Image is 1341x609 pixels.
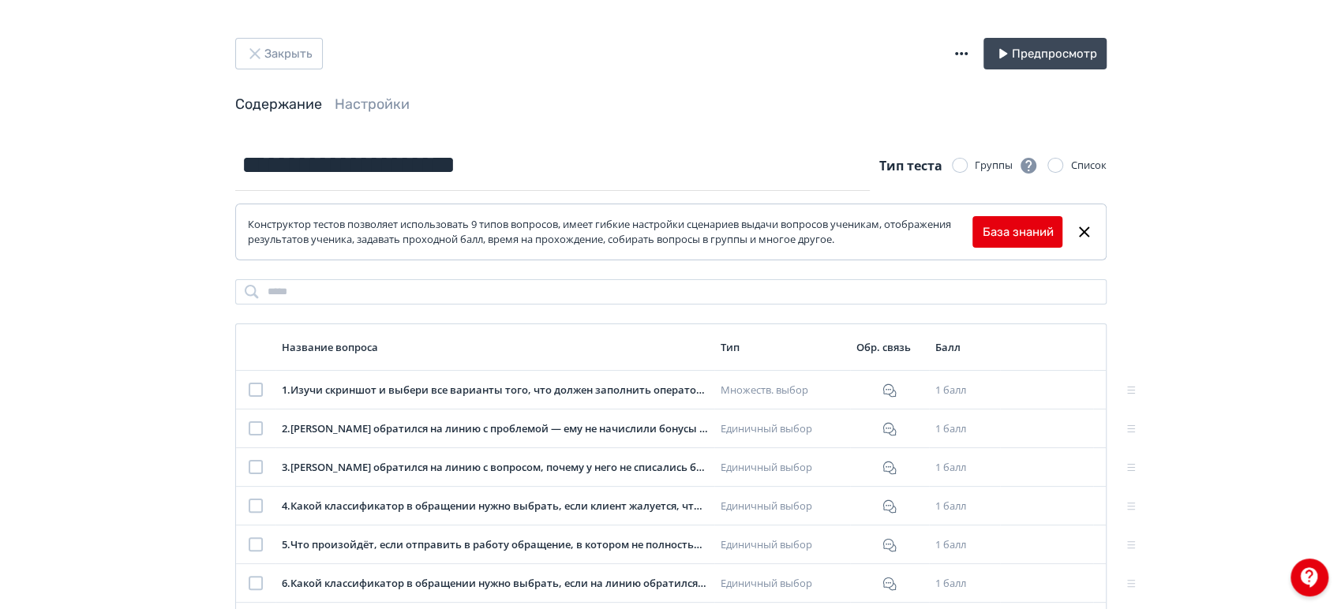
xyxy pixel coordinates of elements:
div: Единичный выбор [721,460,844,476]
div: 1 балл [935,383,994,398]
a: Содержание [235,95,322,113]
div: 2 . [PERSON_NAME] обратился на линию с проблемой — ему не начислили бонусы по персональному предл... [282,421,708,437]
button: Предпросмотр [983,38,1107,69]
div: 1 балл [935,499,994,514]
div: Тип [721,340,844,354]
div: 1 балл [935,576,994,592]
div: Обр. связь [856,340,923,354]
button: Закрыть [235,38,323,69]
a: База знаний [982,223,1053,241]
div: Множеств. выбор [721,383,844,398]
div: 4 . Какой классификатор в обращении нужно выбрать, если клиент жалуется, что ему не начислили бон... [282,499,708,514]
div: 5 . Что произойдёт, если отправить в работу обращение, в котором не полностью заполнен шаблон и в... [282,537,708,553]
div: 1 балл [935,421,994,437]
div: Группы [975,156,1038,175]
div: 3 . [PERSON_NAME] обратился на линию с вопросом, почему у него не списались бонусы, покупку в маг... [282,460,708,476]
a: Настройки [335,95,410,113]
div: 1 . Изучи скриншот и выбери все варианты того, что должен заполнить оператор в обращении [282,383,708,398]
div: Единичный выбор [721,499,844,514]
div: Конструктор тестов позволяет использовать 9 типов вопросов, имеет гибкие настройки сценариев выда... [248,217,973,248]
div: 6 . Какой классификатор в обращении нужно выбрать, если на линию обратился клиент-фродер, который... [282,576,708,592]
div: Единичный выбор [721,537,844,553]
div: Список [1071,158,1107,174]
div: Название вопроса [282,340,708,354]
div: Единичный выбор [721,421,844,437]
div: Балл [935,340,994,354]
span: Тип теста [879,157,942,174]
div: 1 балл [935,537,994,553]
button: База знаний [972,216,1062,248]
div: 1 балл [935,460,994,476]
div: Единичный выбор [721,576,844,592]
